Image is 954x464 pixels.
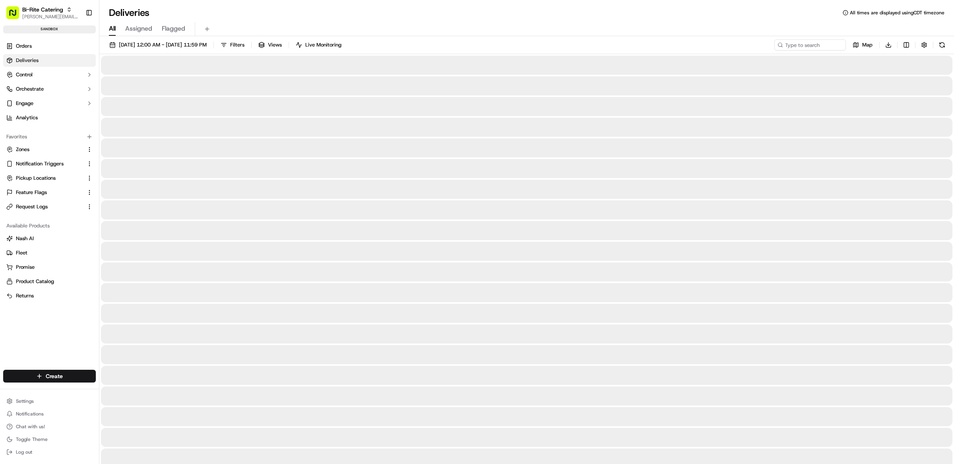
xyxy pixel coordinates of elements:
[6,249,93,256] a: Fleet
[16,264,35,271] span: Promise
[3,83,96,95] button: Orchestrate
[16,398,34,404] span: Settings
[937,39,948,50] button: Refresh
[6,160,83,167] a: Notification Triggers
[119,41,207,49] span: [DATE] 12:00 AM - [DATE] 11:59 PM
[862,41,873,49] span: Map
[6,189,83,196] a: Feature Flags
[16,57,39,64] span: Deliveries
[16,203,48,210] span: Request Logs
[162,24,185,33] span: Flagged
[3,54,96,67] a: Deliveries
[305,41,341,49] span: Live Monitoring
[6,292,93,299] a: Returns
[849,39,876,50] button: Map
[217,39,248,50] button: Filters
[3,396,96,407] button: Settings
[16,278,54,285] span: Product Catalog
[774,39,846,50] input: Type to search
[16,411,44,417] span: Notifications
[16,436,48,443] span: Toggle Theme
[16,235,34,242] span: Nash AI
[255,39,285,50] button: Views
[22,6,63,14] button: Bi-Rite Catering
[3,289,96,302] button: Returns
[3,219,96,232] div: Available Products
[3,3,82,22] button: Bi-Rite Catering[PERSON_NAME][EMAIL_ADDRESS][DOMAIN_NAME]
[3,97,96,110] button: Engage
[3,172,96,184] button: Pickup Locations
[3,232,96,245] button: Nash AI
[16,189,47,196] span: Feature Flags
[268,41,282,49] span: Views
[16,71,33,78] span: Control
[3,434,96,445] button: Toggle Theme
[3,25,96,33] div: sandbox
[3,421,96,432] button: Chat with us!
[125,24,152,33] span: Assigned
[16,175,56,182] span: Pickup Locations
[3,111,96,124] a: Analytics
[3,447,96,458] button: Log out
[6,235,93,242] a: Nash AI
[6,264,93,271] a: Promise
[850,10,944,16] span: All times are displayed using CDT timezone
[16,43,32,50] span: Orders
[22,14,79,20] button: [PERSON_NAME][EMAIL_ADDRESS][DOMAIN_NAME]
[16,100,33,107] span: Engage
[3,157,96,170] button: Notification Triggers
[6,175,83,182] a: Pickup Locations
[16,292,34,299] span: Returns
[3,200,96,213] button: Request Logs
[3,143,96,156] button: Zones
[46,372,63,380] span: Create
[16,449,32,455] span: Log out
[292,39,345,50] button: Live Monitoring
[3,370,96,382] button: Create
[16,249,27,256] span: Fleet
[6,203,83,210] a: Request Logs
[3,408,96,419] button: Notifications
[16,85,44,93] span: Orchestrate
[6,278,93,285] a: Product Catalog
[109,6,149,19] h1: Deliveries
[6,146,83,153] a: Zones
[3,186,96,199] button: Feature Flags
[16,423,45,430] span: Chat with us!
[3,130,96,143] div: Favorites
[3,247,96,259] button: Fleet
[16,160,64,167] span: Notification Triggers
[109,24,116,33] span: All
[3,261,96,274] button: Promise
[3,275,96,288] button: Product Catalog
[106,39,210,50] button: [DATE] 12:00 AM - [DATE] 11:59 PM
[16,114,38,121] span: Analytics
[3,68,96,81] button: Control
[3,40,96,52] a: Orders
[230,41,244,49] span: Filters
[16,146,29,153] span: Zones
